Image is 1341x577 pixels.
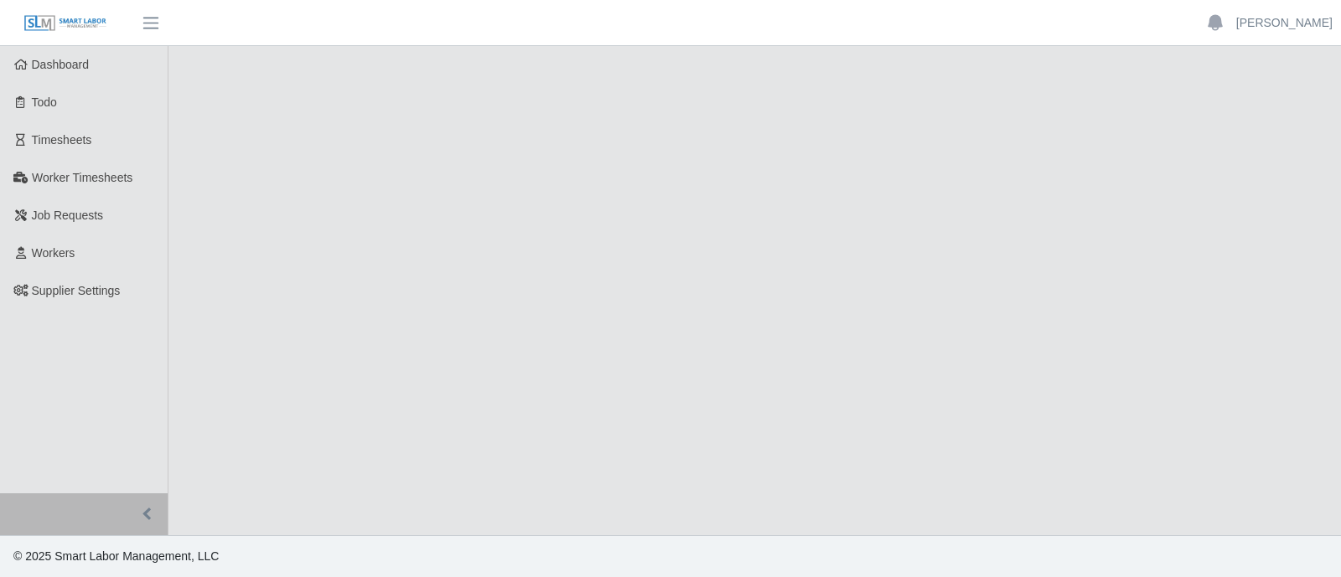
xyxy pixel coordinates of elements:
span: Workers [32,246,75,260]
span: Todo [32,95,57,109]
span: Supplier Settings [32,284,121,297]
span: Dashboard [32,58,90,71]
span: Worker Timesheets [32,171,132,184]
span: © 2025 Smart Labor Management, LLC [13,549,219,563]
span: Job Requests [32,209,104,222]
span: Timesheets [32,133,92,147]
img: SLM Logo [23,14,107,33]
a: [PERSON_NAME] [1236,14,1333,32]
